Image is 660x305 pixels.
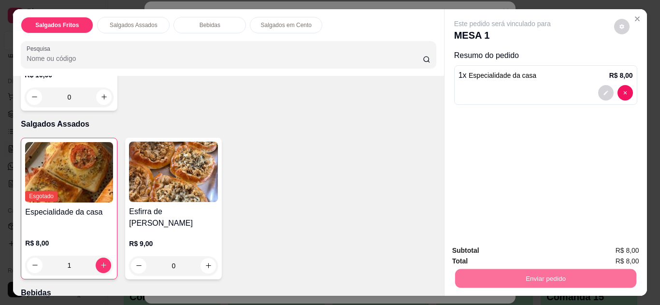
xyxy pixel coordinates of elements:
p: Salgados Fritos [35,21,79,29]
p: Este pedido será vinculado para [454,19,551,29]
p: R$ 9,00 [129,239,218,248]
button: decrease-product-quantity [131,258,146,274]
p: Bebidas [200,21,220,29]
label: Pesquisa [27,44,54,53]
button: decrease-product-quantity [617,85,633,101]
h4: Especialidade da casa [25,206,113,218]
button: increase-product-quantity [96,258,111,273]
button: Enviar pedido [455,269,636,288]
button: decrease-product-quantity [27,258,43,273]
p: MESA 1 [454,29,551,42]
p: Bebidas [21,287,436,299]
button: increase-product-quantity [96,89,112,105]
img: product-image [129,142,218,202]
img: product-image [25,142,113,203]
span: Esgotado [25,191,57,202]
p: R$ 8,00 [609,71,633,80]
p: R$ 8,00 [25,238,113,248]
p: Salgados Assados [21,118,436,130]
button: Close [630,11,645,27]
button: decrease-product-quantity [27,89,42,105]
p: Salgados em Cento [261,21,312,29]
p: Salgados Assados [110,21,158,29]
span: Especialidade da casa [469,72,536,79]
button: decrease-product-quantity [598,85,614,101]
button: increase-product-quantity [201,258,216,274]
p: Resumo do pedido [454,50,637,61]
button: decrease-product-quantity [614,19,630,34]
h4: Esfirra de [PERSON_NAME] [129,206,218,229]
input: Pesquisa [27,54,423,63]
p: 1 x [459,70,536,81]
